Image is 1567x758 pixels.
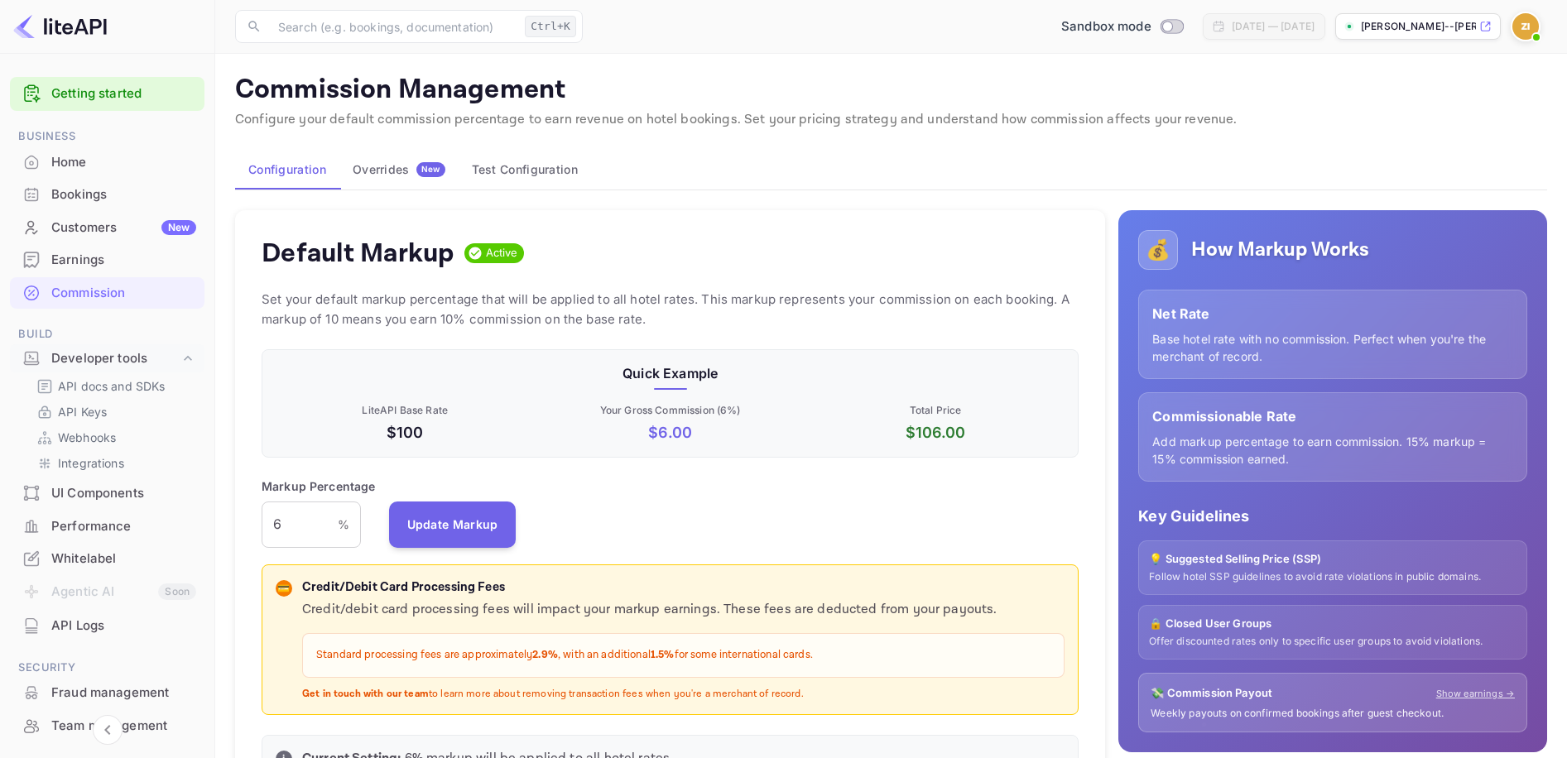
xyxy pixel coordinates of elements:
[302,688,429,700] strong: Get in touch with our team
[235,74,1547,107] p: Commission Management
[479,245,525,261] span: Active
[1191,237,1369,263] h5: How Markup Works
[30,451,198,475] div: Integrations
[276,421,534,444] p: $100
[51,218,196,237] div: Customers
[10,127,204,146] span: Business
[1149,635,1517,649] p: Offer discounted rates only to specific user groups to avoid violations.
[51,717,196,736] div: Team management
[1055,17,1190,36] div: Switch to Production mode
[10,244,204,275] a: Earnings
[459,150,591,189] button: Test Configuration
[1149,616,1517,632] p: 🔒 Closed User Groups
[541,421,799,444] p: $ 6.00
[36,454,191,472] a: Integrations
[532,648,558,662] strong: 2.9%
[316,647,1050,664] p: Standard processing fees are approximately , with an additional for some international cards.
[10,477,204,510] div: UI Components
[1436,687,1515,701] a: Show earnings →
[302,688,1065,702] p: to learn more about removing transaction fees when you're a merchant of record.
[36,429,191,446] a: Webhooks
[51,549,196,568] div: Whitelabel
[51,349,180,368] div: Developer tools
[30,400,198,424] div: API Keys
[51,84,196,103] a: Getting started
[10,511,204,543] div: Performance
[58,454,124,472] p: Integrations
[10,710,204,742] div: Team management
[10,146,204,177] a: Home
[51,616,196,636] div: API Logs
[10,212,204,242] a: CustomersNew
[36,403,191,420] a: API Keys
[262,477,376,495] p: Markup Percentage
[30,425,198,449] div: Webhooks
[806,421,1065,444] p: $ 106.00
[13,13,107,40] img: LiteAPI logo
[10,77,204,111] div: Getting started
[262,237,454,270] h4: Default Markup
[1152,433,1513,468] p: Add markup percentage to earn commission. 15% markup = 15% commission earned.
[262,290,1079,329] p: Set your default markup percentage that will be applied to all hotel rates. This markup represent...
[1512,13,1539,40] img: Zev Isakov
[235,150,339,189] button: Configuration
[276,363,1065,383] p: Quick Example
[10,610,204,640] a: API Logs
[1232,19,1315,34] div: [DATE] — [DATE]
[541,403,799,418] p: Your Gross Commission ( 6 %)
[262,501,338,548] input: 0
[1361,19,1476,34] p: [PERSON_NAME]--[PERSON_NAME]-.nuitee.link
[51,251,196,270] div: Earnings
[235,110,1547,130] p: Configure your default commission percentage to earn revenue on hotel bookings. Set your pricing ...
[353,162,445,177] div: Overrides
[389,501,517,548] button: Update Markup
[51,185,196,204] div: Bookings
[302,578,1065,597] p: Credit/Debit Card Processing Fees
[93,715,123,745] button: Collapse navigation
[58,403,107,420] p: API Keys
[302,600,1065,620] p: Credit/debit card processing fees will impact your markup earnings. These fees are deducted from ...
[58,429,116,446] p: Webhooks
[10,677,204,709] div: Fraud management
[277,581,290,596] p: 💳
[1151,707,1515,721] p: Weekly payouts on confirmed bookings after guest checkout.
[1149,551,1517,568] p: 💡 Suggested Selling Price (SSP)
[651,648,675,662] strong: 1.5%
[525,16,576,37] div: Ctrl+K
[10,610,204,642] div: API Logs
[806,403,1065,418] p: Total Price
[338,516,349,533] p: %
[1146,235,1170,265] p: 💰
[10,179,204,211] div: Bookings
[51,153,196,172] div: Home
[10,543,204,573] a: Whitelabel
[10,146,204,179] div: Home
[10,710,204,741] a: Team management
[36,377,191,395] a: API docs and SDKs
[10,244,204,276] div: Earnings
[10,277,204,308] a: Commission
[10,212,204,244] div: CustomersNew
[1152,330,1513,365] p: Base hotel rate with no commission. Perfect when you're the merchant of record.
[51,284,196,303] div: Commission
[10,277,204,309] div: Commission
[10,179,204,209] a: Bookings
[1152,304,1513,324] p: Net Rate
[10,659,204,677] span: Security
[10,543,204,575] div: Whitelabel
[10,477,204,508] a: UI Components
[1149,570,1517,584] p: Follow hotel SSP guidelines to avoid rate violations in public domains.
[268,10,518,43] input: Search (e.g. bookings, documentation)
[10,511,204,541] a: Performance
[276,403,534,418] p: LiteAPI Base Rate
[1152,406,1513,426] p: Commissionable Rate
[10,677,204,708] a: Fraud management
[51,517,196,536] div: Performance
[10,344,204,373] div: Developer tools
[58,377,166,395] p: API docs and SDKs
[161,220,196,235] div: New
[1061,17,1151,36] span: Sandbox mode
[416,164,445,175] span: New
[51,484,196,503] div: UI Components
[10,325,204,343] span: Build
